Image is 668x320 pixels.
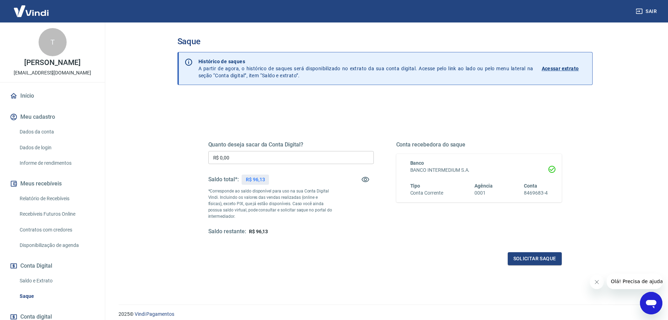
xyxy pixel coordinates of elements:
h5: Saldo total*: [208,176,239,183]
p: R$ 96,13 [246,176,265,183]
iframe: Fechar mensagem [590,275,604,289]
p: [EMAIL_ADDRESS][DOMAIN_NAME] [14,69,91,77]
h6: Conta Corrente [410,189,443,197]
h5: Saldo restante: [208,228,246,235]
p: Acessar extrato [542,65,579,72]
a: Dados de login [17,141,96,155]
p: A partir de agora, o histórico de saques será disponibilizado no extrato da sua conta digital. Ac... [198,58,533,79]
h6: 0001 [474,189,493,197]
span: Tipo [410,183,420,189]
button: Sair [634,5,660,18]
img: Vindi [8,0,54,22]
span: Agência [474,183,493,189]
h6: BANCO INTERMEDIUM S.A. [410,166,548,174]
iframe: Mensagem da empresa [607,274,662,289]
p: 2025 © [119,311,651,318]
a: Início [8,88,96,104]
a: Contratos com credores [17,223,96,237]
span: Banco [410,160,424,166]
h5: Conta recebedora do saque [396,141,562,148]
a: Acessar extrato [542,58,587,79]
a: Disponibilização de agenda [17,238,96,253]
a: Dados da conta [17,125,96,139]
a: Saldo e Extrato [17,274,96,288]
p: *Corresponde ao saldo disponível para uso na sua Conta Digital Vindi. Incluindo os valores das ve... [208,188,332,220]
a: Relatório de Recebíveis [17,191,96,206]
button: Conta Digital [8,258,96,274]
button: Meus recebíveis [8,176,96,191]
h3: Saque [177,37,593,46]
span: Olá! Precisa de ajuda? [4,5,59,11]
div: T [39,28,67,56]
a: Informe de rendimentos [17,156,96,170]
iframe: Botão para abrir a janela de mensagens [640,292,662,314]
p: Histórico de saques [198,58,533,65]
button: Solicitar saque [508,252,562,265]
p: [PERSON_NAME] [24,59,80,66]
span: R$ 96,13 [249,229,268,234]
a: Saque [17,289,96,303]
h6: 8469683-4 [524,189,548,197]
button: Meu cadastro [8,109,96,125]
span: Conta [524,183,537,189]
a: Recebíveis Futuros Online [17,207,96,221]
a: Vindi Pagamentos [135,311,174,317]
h5: Quanto deseja sacar da Conta Digital? [208,141,374,148]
